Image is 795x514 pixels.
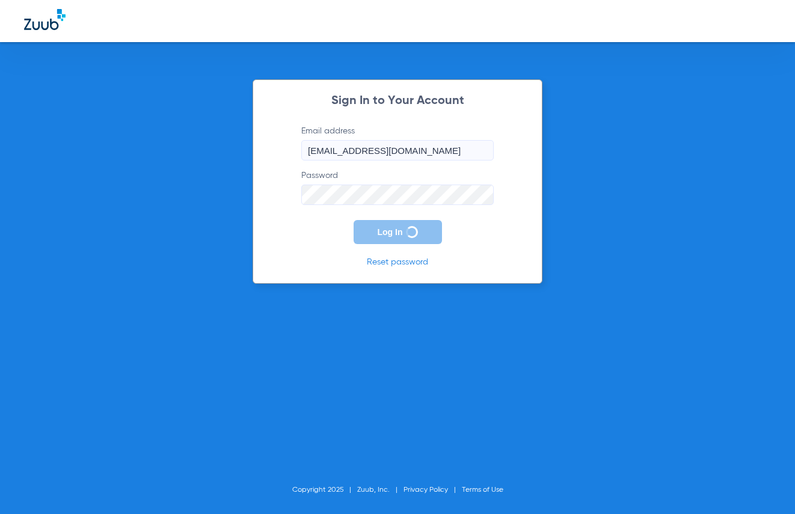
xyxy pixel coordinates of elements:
li: Copyright 2025 [292,484,357,496]
span: Log In [378,227,403,237]
h2: Sign In to Your Account [283,95,512,107]
a: Privacy Policy [404,486,448,494]
img: Zuub Logo [24,9,66,30]
label: Email address [301,125,494,161]
input: Email address [301,140,494,161]
a: Terms of Use [462,486,503,494]
input: Password [301,185,494,205]
iframe: Chat Widget [735,456,795,514]
button: Log In [354,220,442,244]
label: Password [301,170,494,205]
li: Zuub, Inc. [357,484,404,496]
a: Reset password [367,258,428,266]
